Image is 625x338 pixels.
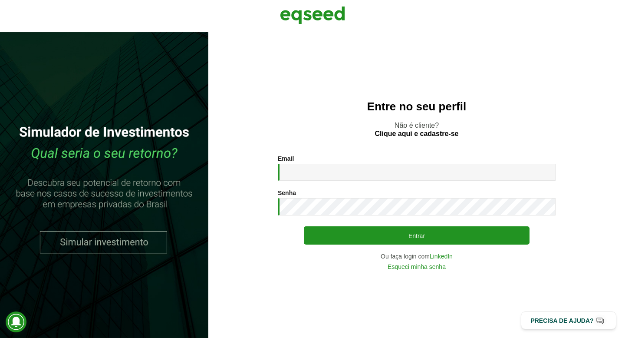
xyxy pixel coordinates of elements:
[430,253,453,259] a: LinkedIn
[388,264,446,270] a: Esqueci minha senha
[280,4,345,26] img: EqSeed Logo
[375,130,459,137] a: Clique aqui e cadastre-se
[304,226,530,245] button: Entrar
[226,100,608,113] h2: Entre no seu perfil
[226,121,608,138] p: Não é cliente?
[278,156,294,162] label: Email
[278,190,296,196] label: Senha
[278,253,556,259] div: Ou faça login com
